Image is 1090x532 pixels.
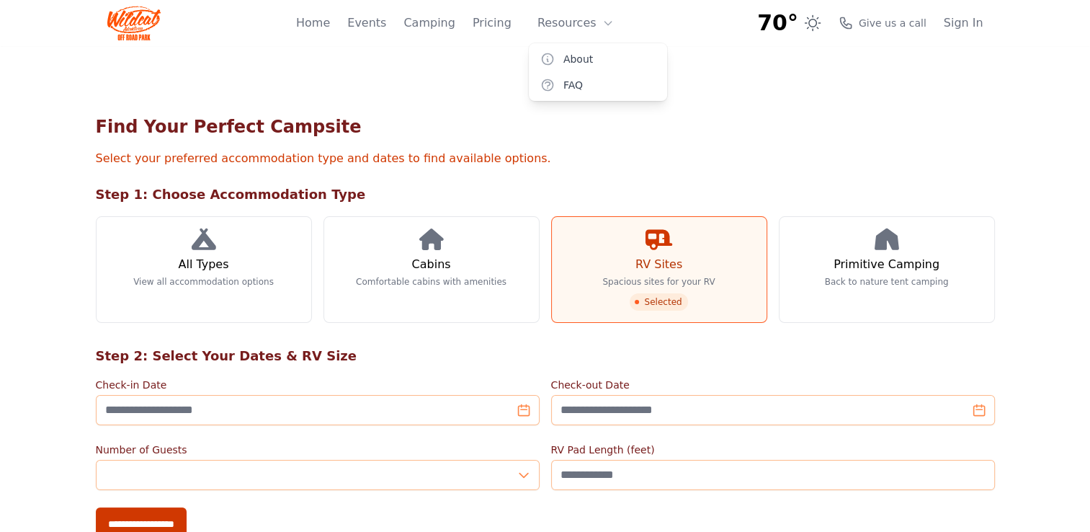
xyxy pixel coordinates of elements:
[96,150,995,167] p: Select your preferred accommodation type and dates to find available options.
[107,6,161,40] img: Wildcat Logo
[825,276,949,288] p: Back to nature tent camping
[779,216,995,323] a: Primitive Camping Back to nature tent camping
[96,115,995,138] h1: Find Your Perfect Campsite
[133,276,274,288] p: View all accommodation options
[347,14,386,32] a: Events
[859,16,926,30] span: Give us a call
[602,276,715,288] p: Spacious sites for your RV
[551,378,995,392] label: Check-out Date
[630,293,687,311] span: Selected
[551,216,767,323] a: RV Sites Spacious sites for your RV Selected
[839,16,926,30] a: Give us a call
[635,256,682,273] h3: RV Sites
[96,443,540,457] label: Number of Guests
[529,9,622,37] button: Resources
[96,346,995,366] h2: Step 2: Select Your Dates & RV Size
[96,216,312,323] a: All Types View all accommodation options
[178,256,228,273] h3: All Types
[944,14,983,32] a: Sign In
[473,14,512,32] a: Pricing
[411,256,450,273] h3: Cabins
[356,276,506,288] p: Comfortable cabins with amenities
[834,256,939,273] h3: Primitive Camping
[529,46,667,72] a: About
[757,10,798,36] span: 70°
[551,443,995,457] label: RV Pad Length (feet)
[96,185,995,205] h2: Step 1: Choose Accommodation Type
[96,378,540,392] label: Check-in Date
[323,216,540,323] a: Cabins Comfortable cabins with amenities
[403,14,455,32] a: Camping
[529,72,667,98] a: FAQ
[296,14,330,32] a: Home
